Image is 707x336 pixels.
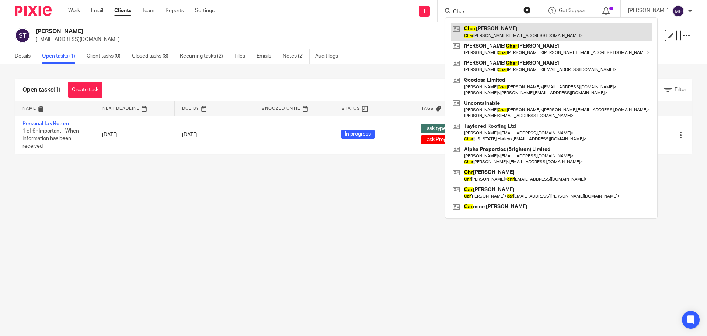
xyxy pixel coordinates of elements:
[523,6,531,14] button: Clear
[315,49,344,64] a: Audit logs
[421,124,477,133] span: Task type - Recurring
[195,7,215,14] a: Settings
[132,49,174,64] a: Closed tasks (8)
[672,5,684,17] img: svg%3E
[421,106,434,110] span: Tags
[68,7,80,14] a: Work
[341,130,375,139] span: In progress
[142,7,154,14] a: Team
[559,8,587,13] span: Get Support
[675,87,686,92] span: Filter
[234,49,251,64] a: Files
[87,49,126,64] a: Client tasks (0)
[283,49,310,64] a: Notes (2)
[22,121,69,126] a: Personal Tax Return
[91,7,103,14] a: Email
[36,28,481,35] h2: [PERSON_NAME]
[68,82,102,98] a: Create task
[452,9,519,16] input: Search
[95,116,174,154] td: [DATE]
[182,132,198,137] span: [DATE]
[22,86,60,94] h1: Open tasks
[22,128,79,149] span: 1 of 6 · Important - When Information has been received
[15,49,36,64] a: Details
[342,106,360,110] span: Status
[53,87,60,93] span: (1)
[262,106,300,110] span: Snoozed Until
[628,7,669,14] p: [PERSON_NAME]
[166,7,184,14] a: Reports
[421,135,518,144] span: Task Progress - 1 Waiting for client info
[114,7,131,14] a: Clients
[257,49,277,64] a: Emails
[42,49,81,64] a: Open tasks (1)
[15,28,30,43] img: svg%3E
[36,36,592,43] p: [EMAIL_ADDRESS][DOMAIN_NAME]
[180,49,229,64] a: Recurring tasks (2)
[15,6,52,16] img: Pixie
